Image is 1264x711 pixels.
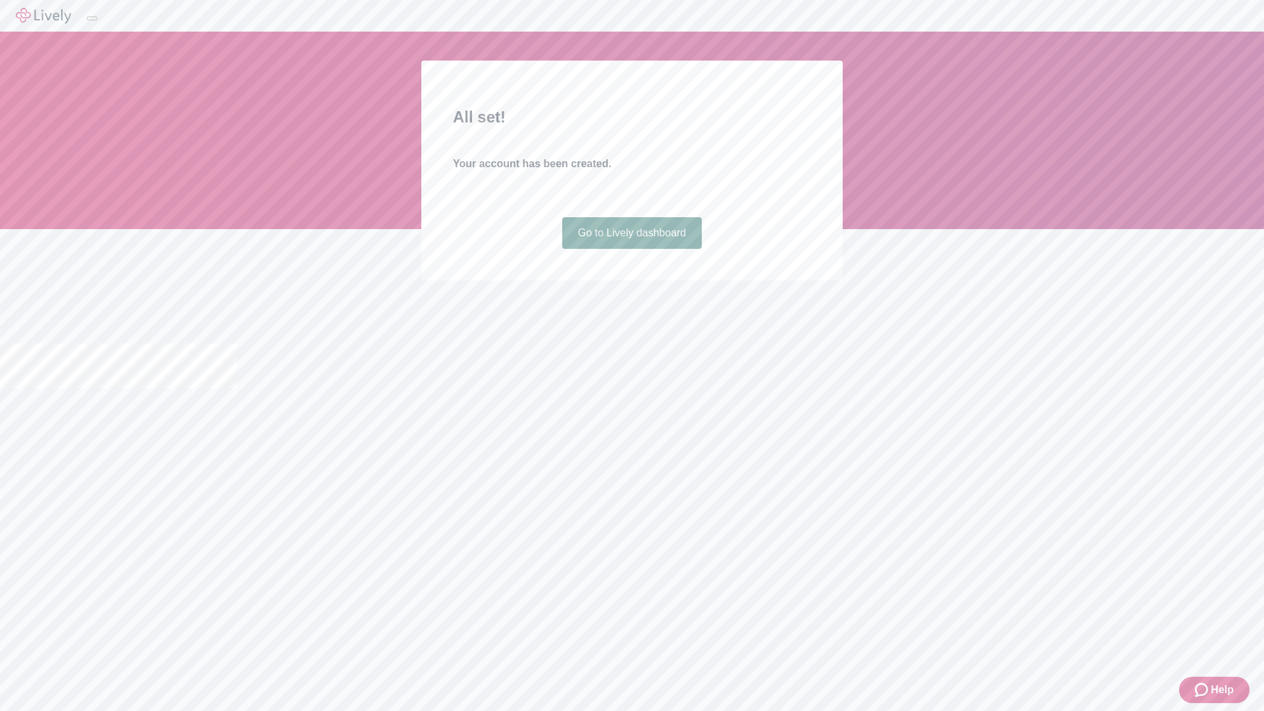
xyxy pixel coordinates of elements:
[453,156,811,172] h4: Your account has been created.
[1211,682,1234,698] span: Help
[1195,682,1211,698] svg: Zendesk support icon
[87,16,97,20] button: Log out
[562,217,702,249] a: Go to Lively dashboard
[453,105,811,129] h2: All set!
[16,8,71,24] img: Lively
[1179,677,1250,703] button: Zendesk support iconHelp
